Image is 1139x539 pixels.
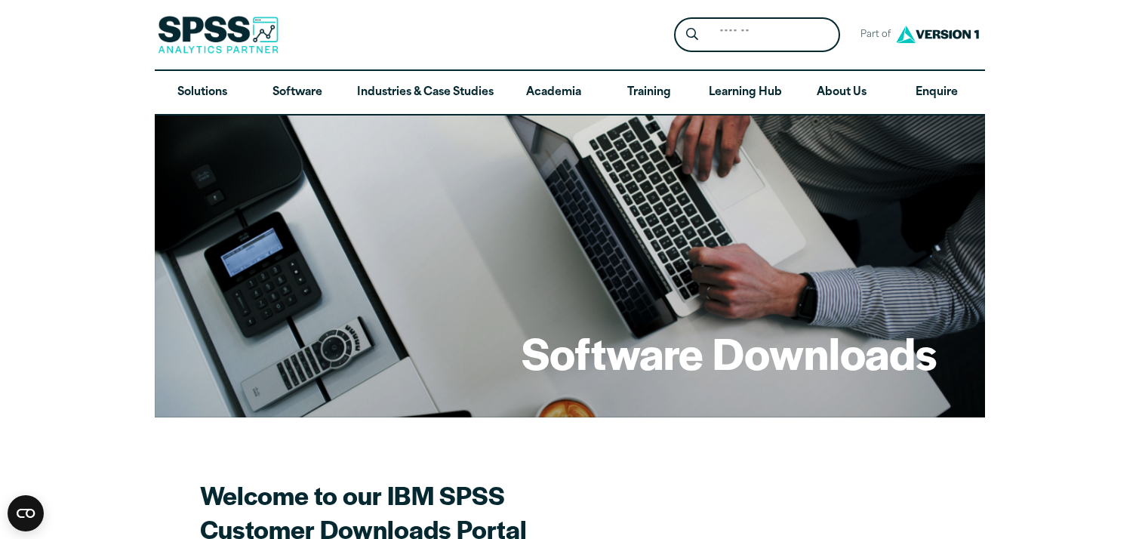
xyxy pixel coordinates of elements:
img: Version1 Logo [892,20,983,48]
a: Academia [506,71,601,115]
button: Open CMP widget [8,495,44,531]
img: SPSS Analytics Partner [158,16,279,54]
a: Enquire [889,71,984,115]
a: Learning Hub [697,71,794,115]
a: About Us [794,71,889,115]
button: Search magnifying glass icon [678,21,706,49]
a: Training [601,71,696,115]
form: Site Header Search Form [674,17,840,53]
nav: Desktop version of site main menu [155,71,985,115]
h1: Software Downloads [522,323,937,382]
a: Industries & Case Studies [345,71,506,115]
a: Solutions [155,71,250,115]
span: Part of [852,24,892,46]
svg: Search magnifying glass icon [686,28,698,41]
a: Software [250,71,345,115]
